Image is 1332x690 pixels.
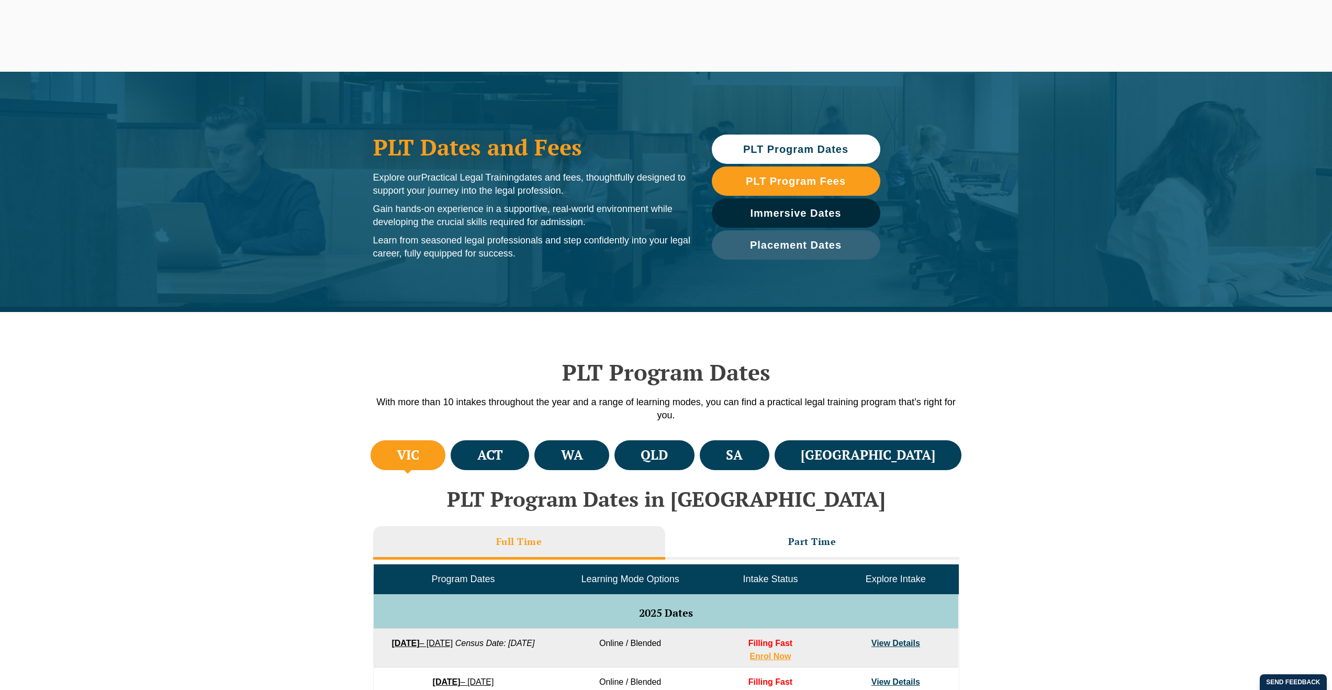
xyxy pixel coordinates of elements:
h2: PLT Program Dates in [GEOGRAPHIC_DATA] [368,487,965,510]
em: Census Date: [DATE] [455,639,535,648]
p: Gain hands-on experience in a supportive, real-world environment while developing the crucial ski... [373,203,691,229]
h2: PLT Program Dates [368,359,965,385]
a: PLT Program Dates [712,135,880,164]
a: [DATE]– [DATE] [391,639,453,648]
a: Enrol Now [749,652,791,661]
a: Placement Dates [712,230,880,260]
a: View Details [871,677,920,686]
span: Immersive Dates [751,208,842,218]
span: PLT Program Dates [743,144,848,154]
span: Filling Fast [748,639,792,648]
span: Placement Dates [750,240,842,250]
h4: ACT [477,447,503,464]
p: With more than 10 intakes throughout the year and a range of learning modes, you can find a pract... [368,396,965,422]
span: Filling Fast [748,677,792,686]
a: View Details [871,639,920,648]
p: Explore our dates and fees, thoughtfully designed to support your journey into the legal profession. [373,171,691,197]
strong: [DATE] [433,677,461,686]
span: Program Dates [431,574,495,584]
span: 2025 Dates [639,606,693,620]
td: Online / Blended [553,629,708,667]
h4: SA [726,447,743,464]
h4: WA [561,447,583,464]
p: Learn from seasoned legal professionals and step confidently into your legal career, fully equipp... [373,234,691,260]
span: PLT Program Fees [746,176,846,186]
span: Learning Mode Options [581,574,679,584]
a: [DATE]– [DATE] [433,677,494,686]
h1: PLT Dates and Fees [373,134,691,160]
h3: Full Time [496,536,542,548]
span: Explore Intake [866,574,926,584]
h3: Part Time [788,536,836,548]
h4: [GEOGRAPHIC_DATA] [801,447,935,464]
h4: VIC [397,447,419,464]
a: Immersive Dates [712,198,880,228]
span: Practical Legal Training [421,172,519,183]
a: PLT Program Fees [712,166,880,196]
strong: [DATE] [391,639,419,648]
span: Intake Status [743,574,798,584]
h4: QLD [641,447,668,464]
